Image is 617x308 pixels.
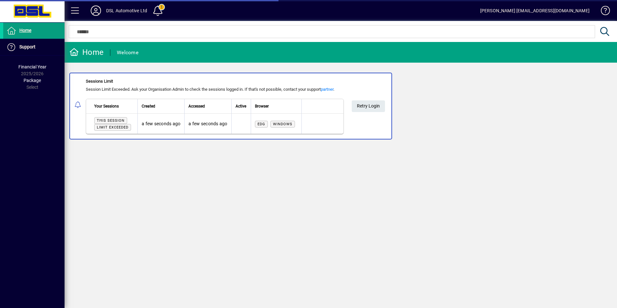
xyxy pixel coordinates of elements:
span: This session [97,118,125,123]
span: Browser [255,103,269,110]
a: Support [3,39,65,55]
td: a few seconds ago [137,114,184,134]
app-alert-notification-menu-item: Sessions Limit [65,73,617,139]
span: Edg [258,122,265,126]
span: Your Sessions [94,103,119,110]
span: Windows [273,122,292,126]
span: Support [19,44,35,49]
a: partner [321,87,333,92]
span: Home [19,28,31,33]
span: Retry Login [357,101,380,111]
div: DSL Automotive Ltd [106,5,147,16]
span: Accessed [188,103,205,110]
span: Financial Year [18,64,46,69]
div: Home [69,47,104,57]
td: a few seconds ago [184,114,231,134]
span: Active [236,103,246,110]
button: Profile [86,5,106,16]
button: Retry Login [352,100,385,112]
span: Package [24,78,41,83]
span: Created [142,103,155,110]
a: Knowledge Base [596,1,609,22]
div: Sessions Limit [86,78,344,85]
div: [PERSON_NAME] [EMAIL_ADDRESS][DOMAIN_NAME] [480,5,590,16]
div: Session Limit Exceeded. Ask your Organisation Admin to check the sessions logged in. If that's no... [86,86,344,93]
span: Limit exceeded [97,125,128,129]
div: Welcome [117,47,138,58]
